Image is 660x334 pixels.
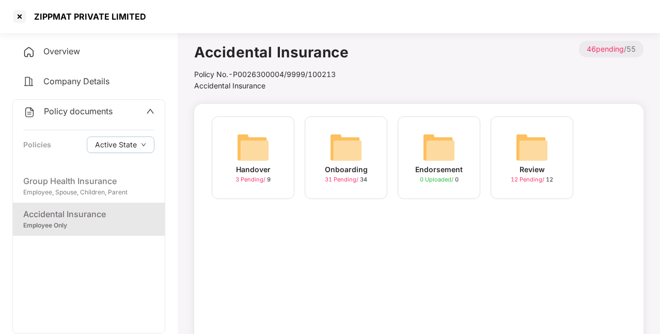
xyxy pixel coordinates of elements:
[43,76,109,86] span: Company Details
[23,221,154,231] div: Employee Only
[141,142,146,148] span: down
[23,46,35,58] img: svg+xml;base64,PHN2ZyB4bWxucz0iaHR0cDovL3d3dy53My5vcmcvMjAwMC9zdmciIHdpZHRoPSIyNCIgaGVpZ2h0PSIyNC...
[146,107,154,115] span: up
[23,188,154,198] div: Employee, Spouse, Children, Parent
[325,176,360,183] span: 31 Pending /
[422,131,455,164] img: svg+xml;base64,PHN2ZyB4bWxucz0iaHR0cDovL3d3dy53My5vcmcvMjAwMC9zdmciIHdpZHRoPSI2NCIgaGVpZ2h0PSI2NC...
[325,175,367,184] div: 34
[23,75,35,88] img: svg+xml;base64,PHN2ZyB4bWxucz0iaHR0cDovL3d3dy53My5vcmcvMjAwMC9zdmciIHdpZHRoPSIyNCIgaGVpZ2h0PSIyNC...
[23,139,51,150] div: Policies
[23,208,154,221] div: Accidental Insurance
[194,41,349,64] h1: Accidental Insurance
[420,176,455,183] span: 0 Uploaded /
[236,164,271,175] div: Handover
[194,81,265,90] span: Accidental Insurance
[194,69,349,80] div: Policy No.- P0026300004/9999/100213
[511,175,553,184] div: 12
[23,106,36,118] img: svg+xml;base64,PHN2ZyB4bWxucz0iaHR0cDovL3d3dy53My5vcmcvMjAwMC9zdmciIHdpZHRoPSIyNCIgaGVpZ2h0PSIyNC...
[235,175,271,184] div: 9
[420,175,459,184] div: 0
[415,164,463,175] div: Endorsement
[329,131,363,164] img: svg+xml;base64,PHN2ZyB4bWxucz0iaHR0cDovL3d3dy53My5vcmcvMjAwMC9zdmciIHdpZHRoPSI2NCIgaGVpZ2h0PSI2NC...
[87,136,154,153] button: Active Statedown
[95,139,137,150] span: Active State
[28,11,146,22] div: ZIPPMAT PRIVATE LIMITED
[511,176,546,183] span: 12 Pending /
[235,176,267,183] span: 3 Pending /
[520,164,545,175] div: Review
[515,131,548,164] img: svg+xml;base64,PHN2ZyB4bWxucz0iaHR0cDovL3d3dy53My5vcmcvMjAwMC9zdmciIHdpZHRoPSI2NCIgaGVpZ2h0PSI2NC...
[579,41,643,57] p: / 55
[325,164,368,175] div: Onboarding
[44,106,113,116] span: Policy documents
[23,175,154,188] div: Group Health Insurance
[587,44,624,53] span: 46 pending
[237,131,270,164] img: svg+xml;base64,PHN2ZyB4bWxucz0iaHR0cDovL3d3dy53My5vcmcvMjAwMC9zdmciIHdpZHRoPSI2NCIgaGVpZ2h0PSI2NC...
[43,46,80,56] span: Overview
